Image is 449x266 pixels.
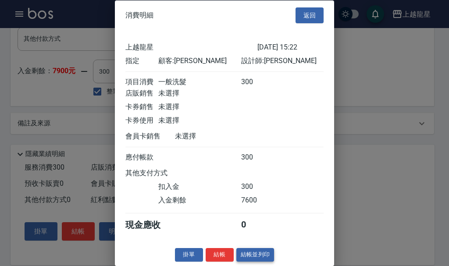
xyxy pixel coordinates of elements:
div: 現金應收 [125,219,175,231]
button: 掛單 [175,248,203,262]
div: 其他支付方式 [125,169,192,178]
div: 上越龍星 [125,43,257,52]
div: 顧客: [PERSON_NAME] [158,57,241,66]
div: 店販銷售 [125,89,158,98]
span: 消費明細 [125,11,153,20]
div: 卡券使用 [125,116,158,125]
div: 未選擇 [175,132,257,141]
div: 未選擇 [158,116,241,125]
div: 未選擇 [158,89,241,98]
div: 7600 [241,196,274,205]
div: 扣入金 [158,182,241,192]
div: 項目消費 [125,78,158,87]
div: 300 [241,78,274,87]
button: 返回 [296,7,324,23]
div: 應付帳款 [125,153,158,162]
div: 未選擇 [158,103,241,112]
button: 結帳 [206,248,234,262]
div: 會員卡銷售 [125,132,175,141]
div: 入金剩餘 [158,196,241,205]
div: [DATE] 15:22 [257,43,324,52]
div: 一般洗髮 [158,78,241,87]
div: 300 [241,182,274,192]
div: 設計師: [PERSON_NAME] [241,57,324,66]
div: 卡券銷售 [125,103,158,112]
div: 300 [241,153,274,162]
div: 指定 [125,57,158,66]
button: 結帳並列印 [236,248,274,262]
div: 0 [241,219,274,231]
